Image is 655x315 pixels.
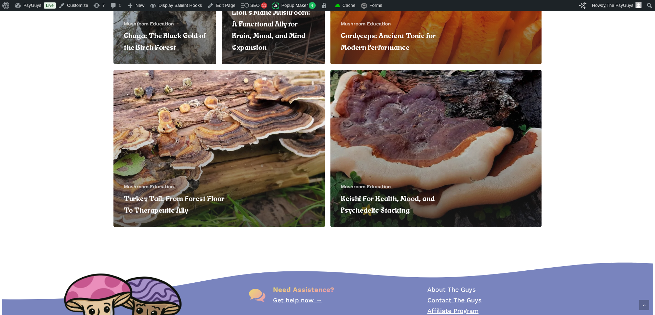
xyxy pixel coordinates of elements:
[427,307,479,314] a: Affiliate Program
[341,21,391,27] a: Mushroom Education
[635,2,642,8] img: Avatar photo
[261,2,267,9] div: 11
[639,300,649,310] a: Back to top
[427,286,476,293] a: About The Guys
[341,183,391,190] a: Mushroom Education
[124,21,174,27] a: Mushroom Education
[273,285,334,294] span: Need Assistance?
[309,2,316,9] span: 4
[44,2,56,9] a: Live
[124,183,174,190] a: Mushroom Education
[607,3,633,8] span: The PsyGuys
[427,296,482,304] a: Contact The Guys
[273,296,322,304] a: Get help now →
